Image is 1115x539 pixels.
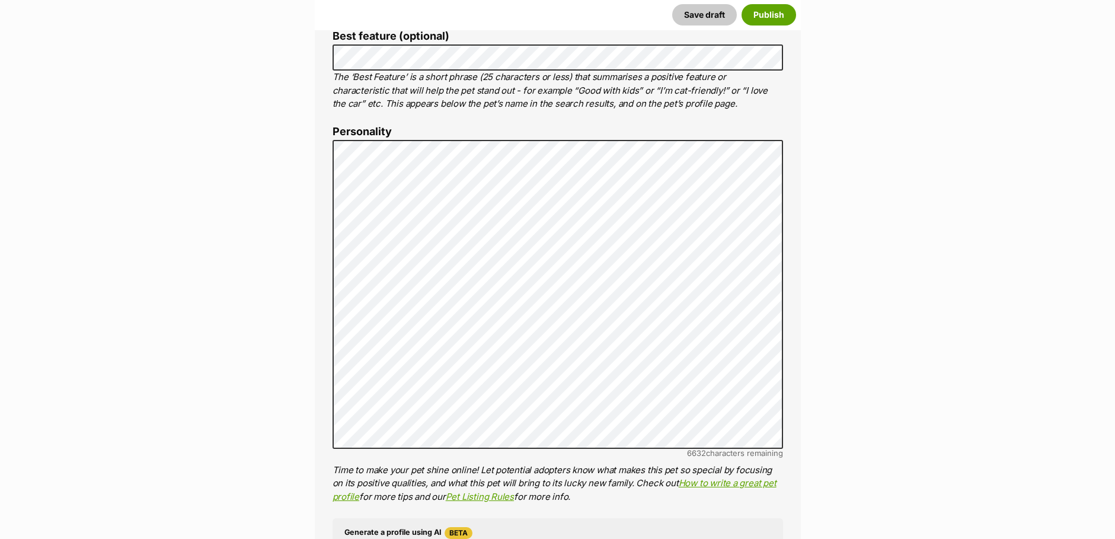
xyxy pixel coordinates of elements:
p: Time to make your pet shine online! Let potential adopters know what makes this pet so special by... [333,464,783,504]
div: characters remaining [333,449,783,458]
a: Pet Listing Rules [446,491,514,502]
label: Personality [333,126,783,138]
a: How to write a great pet profile [333,477,777,502]
button: Save draft [672,4,737,25]
button: Publish [742,4,796,25]
p: The ‘Best Feature’ is a short phrase (25 characters or less) that summarises a positive feature o... [333,71,783,111]
span: 6632 [687,448,706,458]
span: Beta [445,527,472,539]
h4: Generate a profile using AI [344,527,771,539]
label: Best feature (optional) [333,30,783,43]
